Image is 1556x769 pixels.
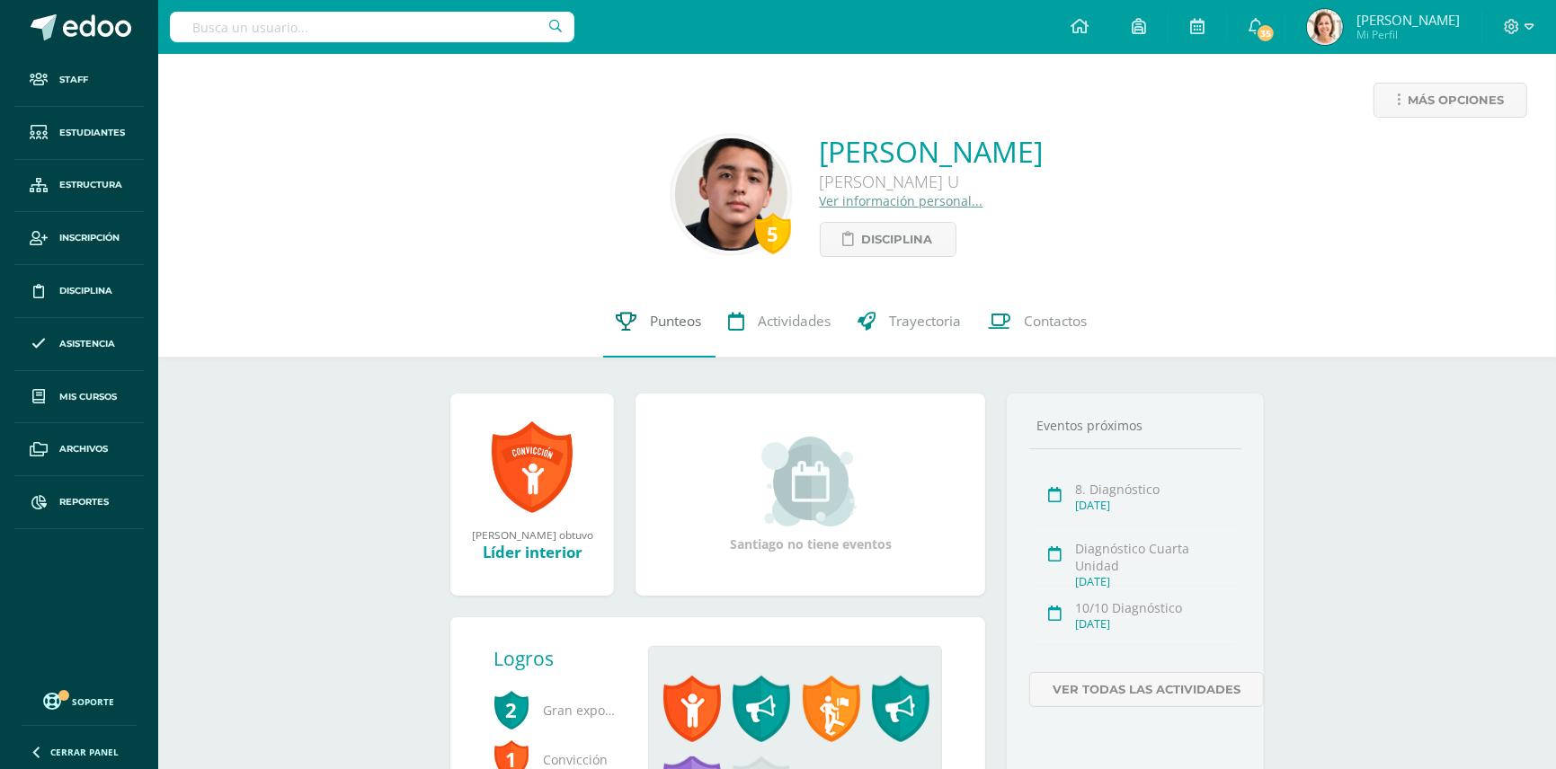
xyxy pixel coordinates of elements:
img: event_small.png [761,437,859,526]
span: Mi Perfil [1356,27,1460,42]
span: Actividades [759,312,831,331]
a: Ver información personal... [820,192,983,209]
div: Diagnóstico Cuarta Unidad [1075,540,1236,574]
input: Busca un usuario... [170,12,574,42]
span: Punteos [651,312,702,331]
span: Contactos [1025,312,1088,331]
a: Estructura [14,160,144,213]
div: 10/10 Diagnóstico [1075,599,1236,616]
span: Estructura [59,178,122,192]
a: Soporte [22,688,137,712]
div: [PERSON_NAME] obtuvo [468,527,596,542]
div: [DATE] [1075,574,1236,589]
a: Inscripción [14,212,144,265]
img: fefeec5acf7add6bc0a2c23633eb23a0.png [1307,9,1343,45]
span: [PERSON_NAME] [1356,11,1460,29]
div: Logros [493,646,634,671]
span: Estudiantes [59,126,125,140]
span: Asistencia [59,337,115,351]
div: [DATE] [1075,498,1236,513]
span: Inscripción [59,231,120,245]
a: Ver todas las actividades [1029,672,1264,707]
a: Punteos [603,286,716,358]
span: 35 [1256,23,1276,43]
div: 5 [755,213,791,254]
a: Trayectoria [845,286,975,358]
span: Staff [59,73,88,87]
a: Contactos [975,286,1101,358]
a: Staff [14,54,144,107]
a: Actividades [716,286,845,358]
div: Santiago no tiene eventos [721,437,901,552]
span: Reportes [59,495,109,509]
span: Gran expositor [493,685,619,735]
a: Mis cursos [14,371,144,424]
div: Eventos próximos [1029,417,1241,434]
a: Estudiantes [14,107,144,160]
span: Mis cursos [59,390,117,404]
a: [PERSON_NAME] [820,132,1044,171]
span: Archivos [59,442,108,456]
div: Líder interior [468,542,596,562]
span: Cerrar panel [50,746,119,758]
span: Trayectoria [890,312,962,331]
a: Disciplina [820,222,956,257]
a: Asistencia [14,318,144,371]
div: [PERSON_NAME] U [820,171,1044,192]
span: Disciplina [59,284,112,298]
span: 2 [493,689,529,730]
a: Más opciones [1374,83,1527,118]
span: Disciplina [862,223,933,256]
a: Archivos [14,423,144,476]
span: Más opciones [1408,84,1504,117]
img: c986d1b57b5e37f432c7a0052d830c9c.png [675,138,787,251]
div: [DATE] [1075,616,1236,632]
a: Disciplina [14,265,144,318]
a: Reportes [14,476,144,529]
div: 8. Diagnóstico [1075,481,1236,498]
span: Soporte [73,695,115,708]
